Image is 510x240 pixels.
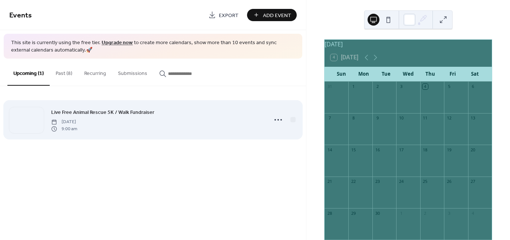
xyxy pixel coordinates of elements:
[351,210,356,216] div: 29
[446,115,452,121] div: 12
[419,67,441,82] div: Thu
[398,147,404,152] div: 17
[353,67,375,82] div: Mon
[112,59,153,85] button: Submissions
[351,179,356,184] div: 22
[422,179,428,184] div: 25
[51,119,77,125] span: [DATE]
[351,115,356,121] div: 8
[330,67,353,82] div: Sun
[351,147,356,152] div: 15
[9,8,32,23] span: Events
[375,115,380,121] div: 9
[441,67,464,82] div: Fri
[446,179,452,184] div: 26
[446,210,452,216] div: 3
[398,84,404,89] div: 3
[102,38,133,48] a: Upgrade now
[7,59,50,86] button: Upcoming (1)
[398,210,404,216] div: 1
[327,147,332,152] div: 14
[50,59,78,85] button: Past (8)
[375,179,380,184] div: 23
[327,115,332,121] div: 7
[51,125,77,132] span: 9:00 am
[422,210,428,216] div: 2
[203,9,244,21] a: Export
[464,67,486,82] div: Sat
[398,179,404,184] div: 24
[446,84,452,89] div: 5
[51,109,154,116] span: Live Free Animal Rescue 5K / Walk Fundraiser
[470,210,476,216] div: 4
[247,9,297,21] button: Add Event
[470,115,476,121] div: 13
[375,210,380,216] div: 30
[327,210,332,216] div: 28
[351,84,356,89] div: 1
[422,147,428,152] div: 18
[422,84,428,89] div: 4
[375,147,380,152] div: 16
[263,11,291,19] span: Add Event
[327,179,332,184] div: 21
[327,84,332,89] div: 31
[397,67,419,82] div: Wed
[11,39,295,54] span: This site is currently using the free tier. to create more calendars, show more than 10 events an...
[470,84,476,89] div: 6
[51,108,154,116] a: Live Free Animal Rescue 5K / Walk Fundraiser
[375,67,397,82] div: Tue
[375,84,380,89] div: 2
[470,179,476,184] div: 27
[470,147,476,152] div: 20
[78,59,112,85] button: Recurring
[398,115,404,121] div: 10
[219,11,238,19] span: Export
[446,147,452,152] div: 19
[422,115,428,121] div: 11
[325,40,492,49] div: [DATE]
